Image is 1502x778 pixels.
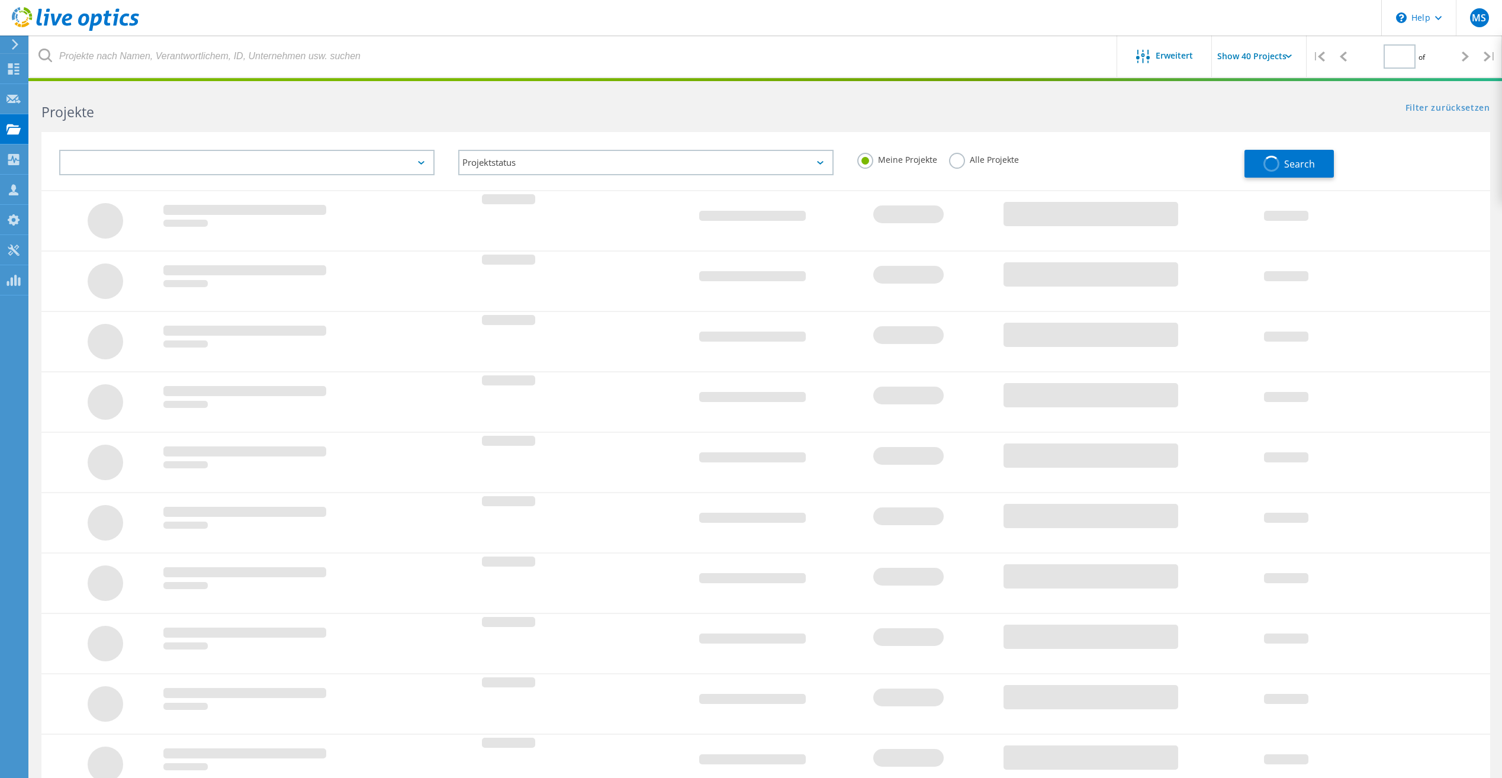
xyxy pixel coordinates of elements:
[458,150,834,175] div: Projektstatus
[857,153,937,164] label: Meine Projekte
[12,25,139,33] a: Live Optics Dashboard
[41,102,94,121] b: Projekte
[1472,13,1486,22] span: MS
[1156,52,1193,60] span: Erweitert
[30,36,1118,77] input: Projekte nach Namen, Verantwortlichem, ID, Unternehmen usw. suchen
[1405,104,1490,114] a: Filter zurücksetzen
[1284,157,1315,171] span: Search
[1419,52,1425,62] span: of
[1396,12,1407,23] svg: \n
[1307,36,1331,78] div: |
[1244,150,1334,178] button: Search
[949,153,1019,164] label: Alle Projekte
[1478,36,1502,78] div: |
